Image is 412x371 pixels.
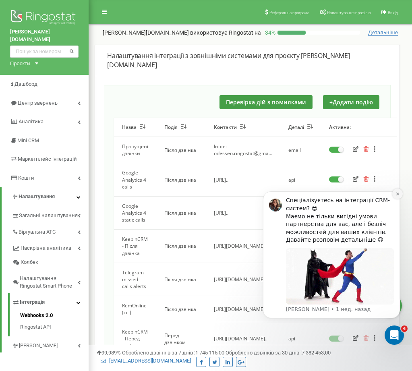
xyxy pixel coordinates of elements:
[114,163,156,196] td: Google Analytics 4 calls
[156,163,206,196] td: Після дзвінка
[12,239,89,255] a: Наскрізна аналітика
[10,28,79,43] a: [PERSON_NAME][DOMAIN_NAME]
[12,293,89,309] a: Інтеграція
[214,209,228,216] span: [URL]..
[122,124,145,131] button: Назва
[18,175,34,181] span: Кошти
[12,206,89,223] a: Загальні налаштування
[114,296,156,322] td: RemOnline (cci)
[156,230,206,263] td: Після дзвінка
[19,212,78,220] span: Загальні налаштування
[19,118,43,124] span: Аналiтика
[14,81,37,87] span: Дашборд
[388,10,398,15] span: Вихід
[18,100,58,106] span: Центр звернень
[280,163,321,196] td: api
[206,296,280,322] td: [URL][DOMAIN_NAME]
[20,312,89,321] a: Webhooks 2.0
[156,263,206,296] td: Після дзвінка
[190,29,261,36] span: використовує Ringostat на
[156,322,206,355] td: Перед дзвінком
[97,350,121,356] span: 99,989%
[12,255,89,269] a: Колбек
[214,176,228,183] span: [URL]..
[226,350,331,356] span: Оброблено дзвінків за 30 днів :
[2,187,89,206] a: Налаштування
[19,193,55,199] span: Налаштування
[214,242,267,249] span: [URL][DOMAIN_NAME]..
[280,322,321,355] td: api
[114,196,156,229] td: Google Analytics 4 static calls
[114,137,156,163] td: Пропущені дзвінки
[385,325,404,345] iframe: Intercom live chat
[302,350,331,356] u: 7 382 453,00
[107,51,387,70] div: Налаштування інтеграції з зовнішніми системами для проєкту [PERSON_NAME][DOMAIN_NAME]
[280,137,321,163] td: email
[323,95,379,109] button: +Додати подію
[19,228,56,236] span: Віртуальна АТС
[20,275,78,290] span: Налаштування Ringostat Smart Phone
[114,230,156,263] td: KeepinCRM - Після дзвінка
[17,137,39,143] span: Mini CRM
[288,124,313,131] button: Деталі
[327,10,371,15] span: Налаштування профілю
[10,46,79,58] input: Пошук за номером
[101,358,191,364] a: [EMAIL_ADDRESS][DOMAIN_NAME]
[195,350,224,356] u: 1 745 115,00
[21,259,38,266] span: Колбек
[214,124,246,131] button: Контакти
[329,124,351,131] button: Активна:
[20,321,89,331] a: Ringostat API
[164,124,186,131] button: Подія
[103,29,261,37] p: [PERSON_NAME][DOMAIN_NAME]
[261,29,277,37] p: 34 %
[214,143,272,157] span: Інше: odesseo.ringostat@gma...
[219,95,313,109] button: Перевірка дій з помилками
[251,184,412,323] iframe: Intercom notifications сообщение
[114,263,156,296] td: Telegram missed calls alerts
[19,342,58,350] span: [PERSON_NAME]
[10,8,79,28] img: Ringostat logo
[156,137,206,163] td: Після дзвінка
[214,276,267,283] span: [URL][DOMAIN_NAME]..
[12,269,89,293] a: Налаштування Ringostat Smart Phone
[21,245,71,252] span: Наскрізна аналітика
[114,322,156,355] td: KeepinCRM - Перед дзвінком
[12,336,89,353] a: [PERSON_NAME]
[156,196,206,229] td: Після дзвінка
[20,298,45,306] span: Інтеграція
[156,296,206,322] td: Після дзвінка
[214,335,267,342] span: [URL][DOMAIN_NAME]..
[18,156,77,162] span: Маркетплейс інтеграцій
[401,325,408,332] span: 4
[122,350,224,356] span: Оброблено дзвінків за 7 днів :
[12,223,89,239] a: Віртуальна АТС
[10,60,30,67] div: Проєкти
[368,29,398,36] span: Детальніше
[269,10,309,15] span: Реферальна програма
